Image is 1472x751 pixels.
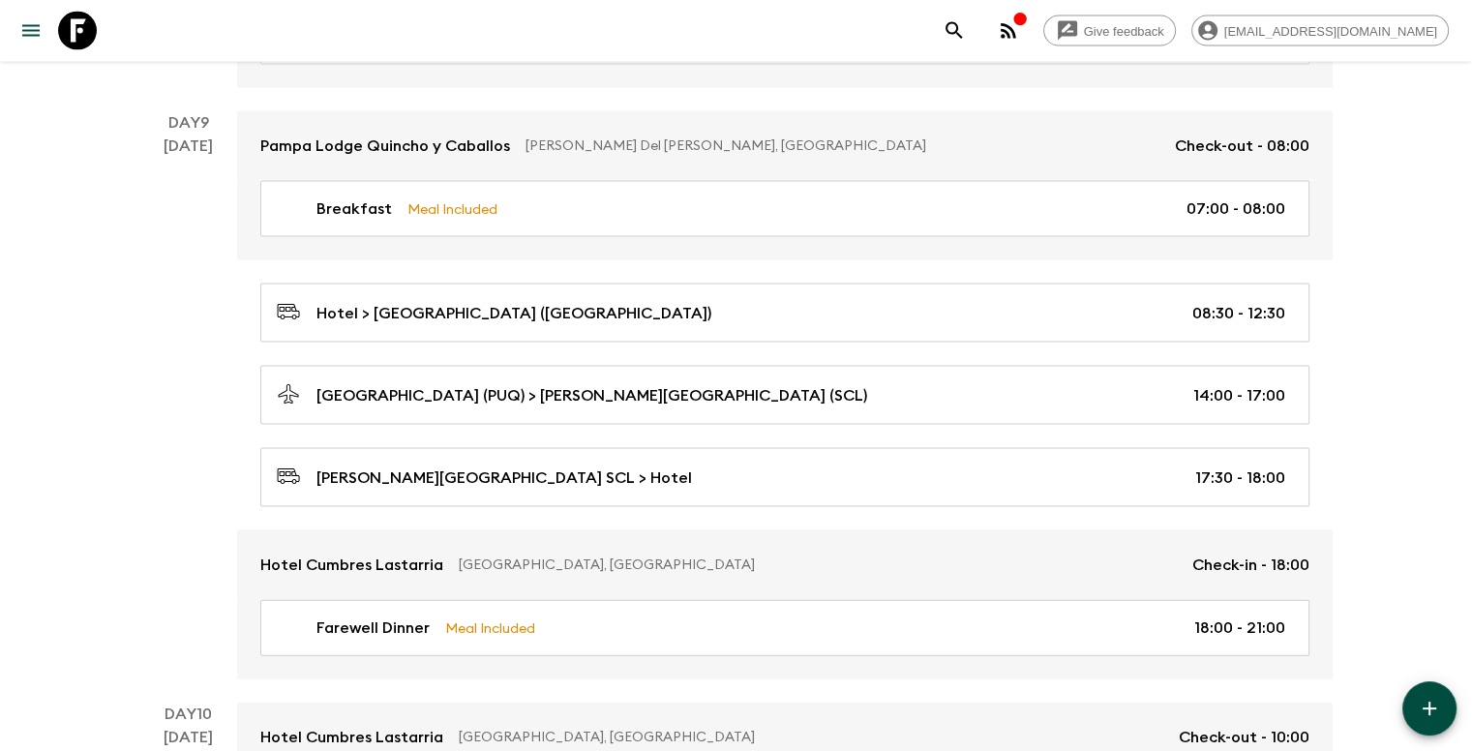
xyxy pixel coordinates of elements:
p: 18:00 - 21:00 [1194,616,1285,640]
p: Hotel Cumbres Lastarria [260,554,443,577]
p: Hotel > [GEOGRAPHIC_DATA] ([GEOGRAPHIC_DATA]) [316,302,711,325]
button: search adventures [935,12,974,50]
p: 08:30 - 12:30 [1192,302,1285,325]
p: 17:30 - 18:00 [1195,466,1285,490]
p: 14:00 - 17:00 [1193,384,1285,407]
div: [DATE] [164,135,213,679]
p: Check-out - 10:00 [1179,726,1309,749]
p: Meal Included [445,617,535,639]
p: Breakfast [316,197,392,221]
a: Hotel > [GEOGRAPHIC_DATA] ([GEOGRAPHIC_DATA])08:30 - 12:30 [260,284,1309,343]
a: Pampa Lodge Quincho y Caballos[PERSON_NAME] Del [PERSON_NAME], [GEOGRAPHIC_DATA]Check-out - 08:00 [237,111,1333,181]
span: [EMAIL_ADDRESS][DOMAIN_NAME] [1214,24,1448,39]
a: Give feedback [1043,15,1176,46]
span: Give feedback [1073,24,1175,39]
p: [GEOGRAPHIC_DATA], [GEOGRAPHIC_DATA] [459,556,1177,575]
p: Meal Included [407,198,497,220]
a: [GEOGRAPHIC_DATA] (PUQ) > [PERSON_NAME][GEOGRAPHIC_DATA] (SCL)14:00 - 17:00 [260,366,1309,425]
p: Day 9 [140,111,237,135]
a: BreakfastMeal Included07:00 - 08:00 [260,181,1309,237]
button: menu [12,12,50,50]
div: [EMAIL_ADDRESS][DOMAIN_NAME] [1191,15,1449,46]
p: [GEOGRAPHIC_DATA], [GEOGRAPHIC_DATA] [459,728,1163,747]
p: Pampa Lodge Quincho y Caballos [260,135,510,158]
p: [PERSON_NAME][GEOGRAPHIC_DATA] SCL > Hotel [316,466,692,490]
a: [PERSON_NAME][GEOGRAPHIC_DATA] SCL > Hotel17:30 - 18:00 [260,448,1309,507]
a: Farewell DinnerMeal Included18:00 - 21:00 [260,600,1309,656]
p: Check-out - 08:00 [1175,135,1309,158]
p: [GEOGRAPHIC_DATA] (PUQ) > [PERSON_NAME][GEOGRAPHIC_DATA] (SCL) [316,384,867,407]
a: Hotel Cumbres Lastarria[GEOGRAPHIC_DATA], [GEOGRAPHIC_DATA]Check-in - 18:00 [237,530,1333,600]
p: 07:00 - 08:00 [1187,197,1285,221]
p: [PERSON_NAME] Del [PERSON_NAME], [GEOGRAPHIC_DATA] [526,136,1159,156]
p: Hotel Cumbres Lastarria [260,726,443,749]
p: Farewell Dinner [316,616,430,640]
p: Day 10 [140,703,237,726]
p: Check-in - 18:00 [1192,554,1309,577]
